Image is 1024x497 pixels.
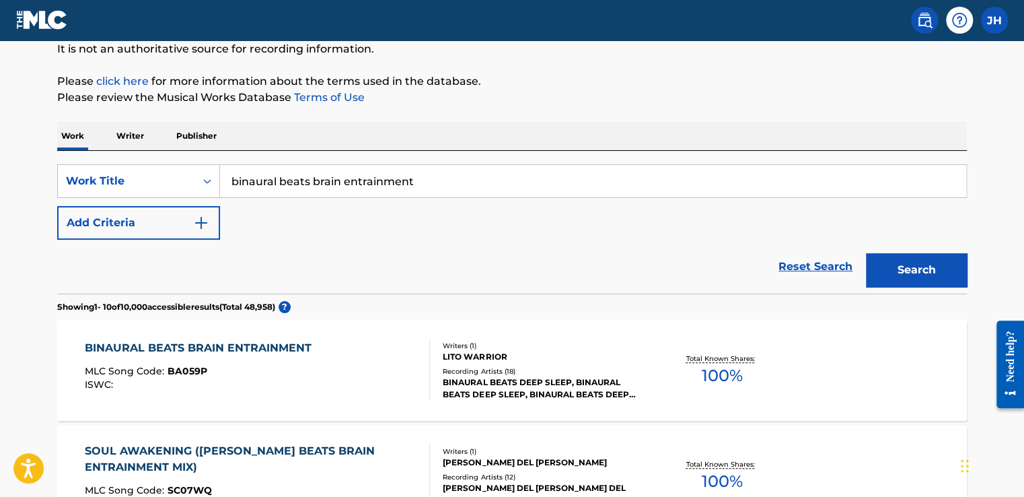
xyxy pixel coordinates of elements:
span: 100 % [701,469,742,494]
div: Recording Artists ( 18 ) [443,366,646,376]
p: Writer [112,122,148,150]
a: Terms of Use [291,91,365,104]
p: Publisher [172,122,221,150]
img: search [916,12,932,28]
span: 100 % [701,364,742,388]
a: Reset Search [772,252,859,281]
div: Recording Artists ( 12 ) [443,472,646,482]
div: User Menu [981,7,1008,34]
span: ? [279,301,291,313]
iframe: Resource Center [986,310,1024,419]
div: BINAURAL BEATS DEEP SLEEP, BINAURAL BEATS DEEP SLEEP, BINAURAL BEATS DEEP SLEEP, BINAURAL BEATS L... [443,376,646,401]
span: MLC Song Code : [85,484,168,496]
span: ISWC : [85,378,116,391]
div: [PERSON_NAME] DEL [PERSON_NAME] [443,457,646,469]
button: Add Criteria [57,206,220,240]
iframe: Chat Widget [957,432,1024,497]
p: Total Known Shares: [686,354,758,364]
p: Total Known Shares: [686,459,758,469]
div: Writers ( 1 ) [443,446,646,457]
img: help [951,12,967,28]
div: Drag [961,446,969,486]
p: Please review the Musical Works Database [57,90,967,106]
div: Help [946,7,973,34]
img: MLC Logo [16,10,68,30]
p: It is not an authoritative source for recording information. [57,41,967,57]
span: MLC Song Code : [85,365,168,377]
a: BINAURAL BEATS BRAIN ENTRAINMENTMLC Song Code:BA059PISWC:Writers (1)LITO WARRIORRecording Artists... [57,320,967,421]
div: Writers ( 1 ) [443,341,646,351]
p: Please for more information about the terms used in the database. [57,73,967,90]
img: 9d2ae6d4665cec9f34b9.svg [193,215,209,231]
a: click here [96,75,149,88]
div: SOUL AWAKENING ([PERSON_NAME] BEATS BRAIN ENTRAINMENT MIX) [85,443,419,475]
div: LITO WARRIOR [443,351,646,363]
span: SC07WQ [168,484,212,496]
span: BA059P [168,365,207,377]
button: Search [866,253,967,287]
p: Showing 1 - 10 of 10,000 accessible results (Total 48,958 ) [57,301,275,313]
p: Work [57,122,88,150]
a: Public Search [911,7,938,34]
div: BINAURAL BEATS BRAIN ENTRAINMENT [85,340,318,356]
form: Search Form [57,164,967,294]
div: Work Title [66,173,187,189]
